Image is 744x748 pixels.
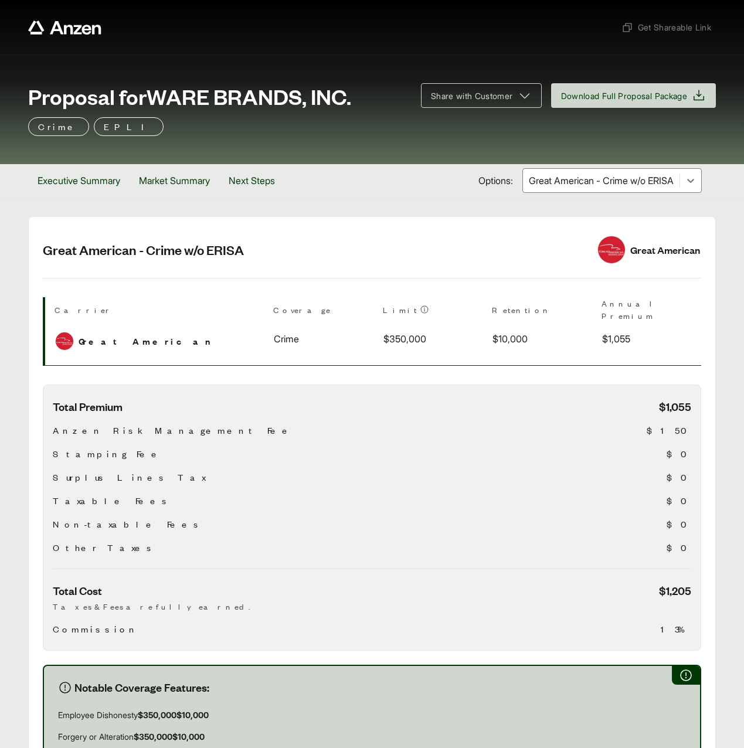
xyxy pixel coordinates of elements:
[630,242,700,258] div: Great American
[492,297,592,327] th: Retention
[617,16,716,38] button: Get Shareable Link
[53,600,691,613] p: Taxes & Fees are fully earned.
[478,174,513,188] span: Options:
[138,710,209,720] strong: $350,000$10,000
[43,241,583,259] h2: Great American - Crime w/o ERISA
[130,164,219,197] button: Market Summary
[273,297,373,327] th: Coverage
[74,680,209,695] span: Notable Coverage Features:
[28,21,101,35] a: Anzen website
[667,494,691,508] span: $0
[53,540,156,555] span: Other Taxes
[383,332,426,346] span: $350,000
[602,297,702,327] th: Annual Premium
[661,622,691,636] span: 13%
[219,164,284,197] button: Next Steps
[602,332,630,346] span: $1,055
[598,236,625,263] img: Great American logo
[431,90,513,102] span: Share with Customer
[53,470,205,484] span: Surplus Lines Tax
[28,164,130,197] button: Executive Summary
[53,583,102,598] span: Total Cost
[659,583,691,598] span: $1,205
[28,84,351,108] span: Proposal for WARE BRANDS, INC.
[38,120,79,134] p: Crime
[53,447,163,461] span: Stamping Fee
[667,447,691,461] span: $0
[551,83,716,108] button: Download Full Proposal Package
[421,83,542,108] button: Share with Customer
[383,297,483,327] th: Limit
[55,297,264,327] th: Carrier
[667,517,691,531] span: $0
[53,494,171,508] span: Taxable Fees
[53,517,203,531] span: Non-taxable Fees
[561,90,688,102] span: Download Full Proposal Package
[58,730,686,743] p: Forgery or Alteration
[134,732,205,742] strong: $350,000$10,000
[492,332,528,346] span: $10,000
[667,540,691,555] span: $0
[53,423,294,437] span: Anzen Risk Management Fee
[274,332,299,346] span: Crime
[53,399,123,414] span: Total Premium
[58,709,686,721] p: Employee Dishonesty
[647,423,691,437] span: $150
[621,21,711,33] span: Get Shareable Link
[53,622,139,636] span: Commission
[659,399,691,414] span: $1,055
[56,332,73,350] img: Great American logo
[667,470,691,484] span: $0
[104,120,154,134] p: EPLI
[79,334,216,348] span: Great American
